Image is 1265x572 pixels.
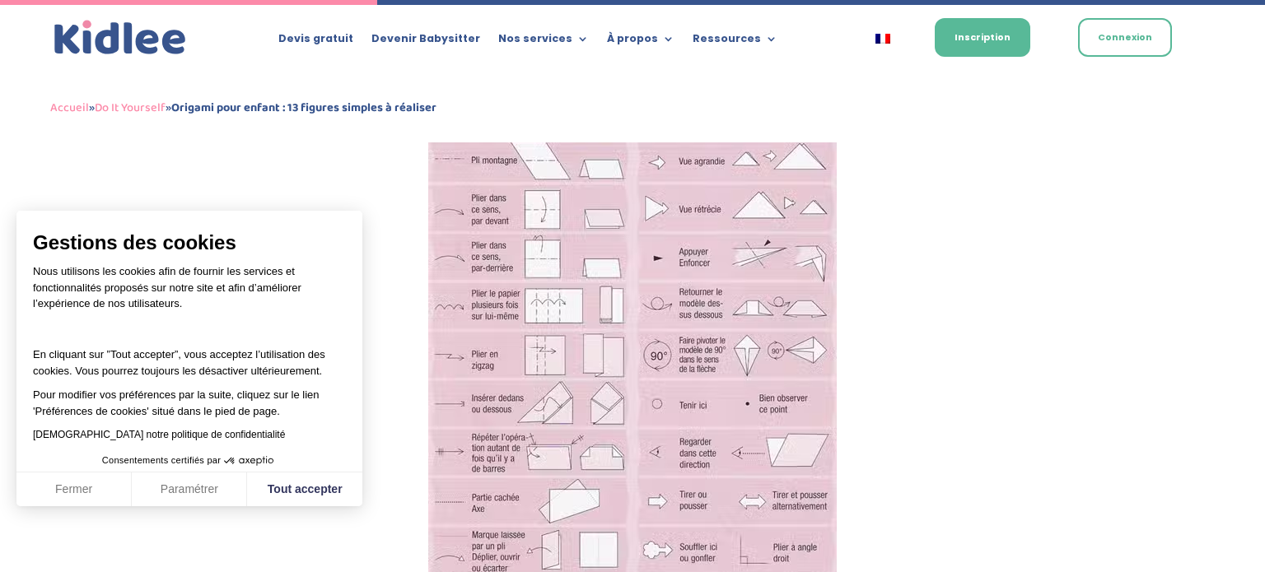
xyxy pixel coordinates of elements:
a: Devenir Babysitter [371,33,480,51]
a: Devis gratuit [278,33,353,51]
p: Pour modifier vos préférences par la suite, cliquez sur le lien 'Préférences de cookies' situé da... [33,387,346,419]
a: Ressources [693,33,777,51]
p: En cliquant sur ”Tout accepter”, vous acceptez l’utilisation des cookies. Vous pourrez toujours l... [33,331,346,379]
a: [DEMOGRAPHIC_DATA] notre politique de confidentialité [33,429,285,440]
a: Connexion [1078,18,1172,57]
svg: Axeptio [224,436,273,486]
a: À propos [607,33,675,51]
button: Consentements certifiés par [94,450,285,472]
span: Consentements certifiés par [102,456,221,465]
p: Nous utilisons les cookies afin de fournir les services et fonctionnalités proposés sur notre sit... [33,263,346,323]
button: Tout accepter [247,472,362,507]
a: Do It Yourself [95,98,166,118]
a: Accueil [50,98,89,118]
a: Kidlee Logo [50,16,190,59]
a: Inscription [935,18,1030,57]
img: Français [875,34,890,44]
strong: Origami pour enfant : 13 figures simples à réaliser [171,98,436,118]
button: Paramétrer [132,472,247,507]
button: Fermer [16,472,132,507]
span: Gestions des cookies [33,230,346,255]
img: logo_kidlee_bleu [50,16,190,59]
span: » » [50,98,436,118]
a: Nos services [498,33,589,51]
